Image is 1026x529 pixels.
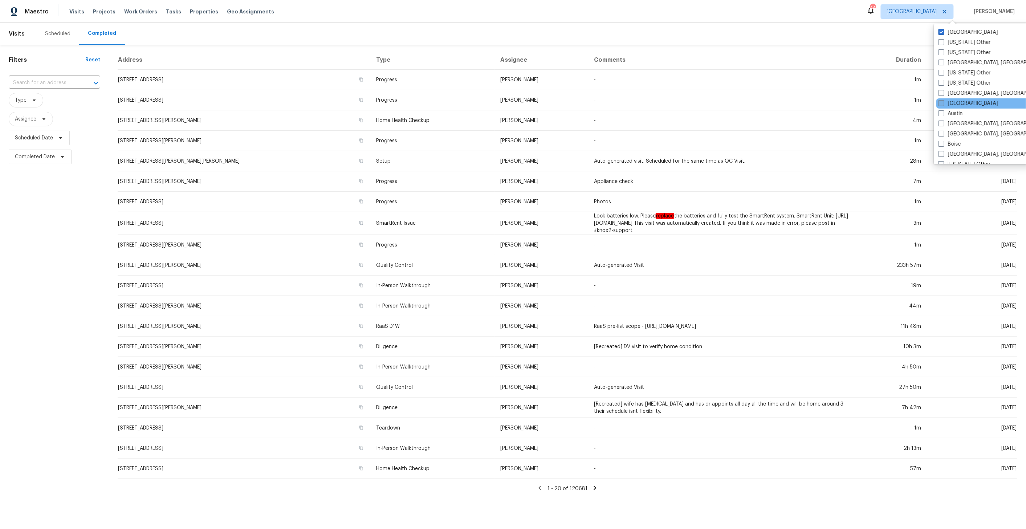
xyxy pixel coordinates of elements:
td: [PERSON_NAME] [495,70,589,90]
td: [DATE] [927,70,1017,90]
td: [DATE] [927,337,1017,357]
td: 4h 50m [858,357,927,377]
td: - [588,459,858,479]
td: 7m [858,171,927,192]
td: [STREET_ADDRESS][PERSON_NAME] [118,255,370,276]
td: [STREET_ADDRESS] [118,418,370,438]
td: Auto-generated visit. Scheduled for the same time as QC Visit. [588,151,858,171]
td: [PERSON_NAME] [495,192,589,212]
td: [STREET_ADDRESS] [118,438,370,459]
td: [DATE] [927,192,1017,212]
td: In-Person Walkthrough [370,296,494,316]
td: Progress [370,90,494,110]
td: [STREET_ADDRESS][PERSON_NAME] [118,337,370,357]
button: Copy Address [358,404,365,411]
td: RaaS D1W [370,316,494,337]
td: 7h 42m [858,398,927,418]
td: [PERSON_NAME] [495,357,589,377]
td: - [588,70,858,90]
td: [STREET_ADDRESS][PERSON_NAME] [118,357,370,377]
span: [GEOGRAPHIC_DATA] [887,8,937,15]
td: [PERSON_NAME] [495,418,589,438]
td: [PERSON_NAME] [495,255,589,276]
td: [Recreated] wife has [MEDICAL_DATA] and has dr appoints all day all the time and will be home aro... [588,398,858,418]
td: 1m [858,418,927,438]
td: Progress [370,131,494,151]
button: Copy Address [358,117,365,123]
td: - [588,438,858,459]
td: [PERSON_NAME] [495,151,589,171]
td: [STREET_ADDRESS] [118,90,370,110]
label: Boise [939,141,961,148]
td: [STREET_ADDRESS][PERSON_NAME] [118,296,370,316]
div: Scheduled [45,30,70,37]
td: 1m [858,90,927,110]
td: In-Person Walkthrough [370,438,494,459]
button: Copy Address [358,445,365,451]
td: [DATE] [927,171,1017,192]
button: Copy Address [358,76,365,83]
span: Completed Date [15,153,55,160]
td: [STREET_ADDRESS] [118,70,370,90]
td: Home Health Checkup [370,459,494,479]
span: Properties [190,8,218,15]
td: [PERSON_NAME] [495,171,589,192]
td: 1m [858,235,927,255]
button: Copy Address [358,323,365,329]
div: Completed [88,30,116,37]
button: Copy Address [358,220,365,226]
span: Scheduled Date [15,134,53,142]
span: 1 - 20 of 120681 [547,486,587,491]
td: Teardown [370,418,494,438]
td: - [588,110,858,131]
td: [STREET_ADDRESS] [118,212,370,235]
td: [DATE] [927,110,1017,131]
td: Quality Control [370,377,494,398]
td: - [588,296,858,316]
button: Copy Address [358,282,365,289]
button: Copy Address [358,198,365,205]
label: Austin [939,110,963,117]
td: Progress [370,171,494,192]
td: Auto-generated Visit [588,377,858,398]
td: [PERSON_NAME] [495,296,589,316]
td: [DATE] [927,276,1017,296]
span: Type [15,97,27,104]
label: [US_STATE] Other [939,161,991,168]
span: Visits [69,8,84,15]
td: [STREET_ADDRESS][PERSON_NAME] [118,171,370,192]
button: Open [91,78,101,88]
td: [STREET_ADDRESS] [118,276,370,296]
td: 28m [858,151,927,171]
th: Assignee [495,50,589,70]
td: Setup [370,151,494,171]
td: [DATE] [927,398,1017,418]
td: [STREET_ADDRESS] [118,192,370,212]
input: Search for an address... [9,77,80,89]
span: Maestro [25,8,49,15]
td: [Recreated] DV visit to verify home condition [588,337,858,357]
td: [STREET_ADDRESS][PERSON_NAME] [118,398,370,418]
td: [DATE] [927,357,1017,377]
td: [PERSON_NAME] [495,316,589,337]
span: Geo Assignments [227,8,274,15]
td: [PERSON_NAME] [495,235,589,255]
td: [DATE] [927,296,1017,316]
span: Tasks [166,9,181,14]
td: Progress [370,235,494,255]
button: Copy Address [358,302,365,309]
button: Copy Address [358,262,365,268]
td: [DATE] [927,235,1017,255]
td: 1m [858,131,927,151]
td: Progress [370,70,494,90]
td: 4m [858,110,927,131]
label: [US_STATE] Other [939,39,991,46]
span: Visits [9,26,25,42]
td: [PERSON_NAME] [495,398,589,418]
td: 1m [858,70,927,90]
td: Appliance check [588,171,858,192]
td: [DATE] [927,131,1017,151]
button: Copy Address [358,241,365,248]
td: - [588,418,858,438]
label: [US_STATE] Other [939,49,991,56]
